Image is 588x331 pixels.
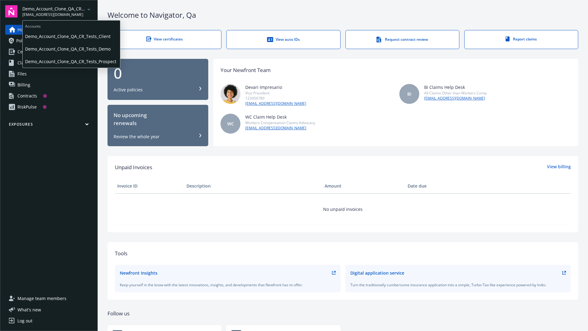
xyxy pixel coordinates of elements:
[115,163,152,171] span: Unpaid Invoices
[345,30,459,49] a: Request contract review
[107,59,208,100] button: 0Active policies
[25,55,118,68] span: Demo_Account_Clone_QA_CR_Tests_Prospect
[17,69,27,79] span: Files
[120,270,157,276] div: Newfront Insights
[114,87,143,93] div: Active policies
[120,282,336,287] div: Keep yourself in the know with the latest innovations, insights, and developments that Newfront h...
[226,30,340,49] a: View auto IDs
[221,66,271,74] div: Your Newfront Team
[5,294,92,303] a: Manage team members
[245,114,315,120] div: WC Claim Help Desk
[23,21,120,30] span: Accounts
[107,310,578,318] div: Follow us
[547,163,571,171] a: View billing
[239,36,328,43] div: View auto IDs
[17,316,32,326] div: Log out
[115,249,571,257] div: Tools
[115,193,571,225] td: No unpaid invoices
[221,84,240,104] img: photo
[245,84,306,90] div: Devari Impresario
[107,10,578,20] div: Welcome to Navigator , Qa
[120,36,209,42] div: View certificates
[5,80,92,90] a: Billing
[5,102,92,112] a: RiskPulse
[350,270,404,276] div: Digital application service
[405,179,474,193] th: Date due
[107,105,208,146] button: No upcomingrenewalsReview the whole year
[227,120,234,127] span: WC
[17,58,31,68] span: Claims
[5,5,17,17] img: navigator-logo.svg
[245,101,306,106] a: [EMAIL_ADDRESS][DOMAIN_NAME]
[424,84,487,90] div: BI Claims Help Desk
[407,91,411,97] span: BI
[5,58,92,68] a: Claims
[17,91,37,101] div: Contracts
[22,5,92,17] button: Demo_Account_Clone_QA_CR_Tests_Prospect[EMAIL_ADDRESS][DOMAIN_NAME]arrowDropDown
[107,30,221,49] a: View certificates
[22,6,85,12] span: Demo_Account_Clone_QA_CR_Tests_Prospect
[114,134,160,140] div: Review the whole year
[5,91,92,101] a: Contracts
[184,179,322,193] th: Description
[5,122,92,129] button: Exposures
[17,25,29,35] span: Home
[85,6,92,13] a: arrowDropDown
[464,30,578,49] a: Report claims
[245,120,315,125] div: Workers Compensation Claims Advocacy
[322,179,405,193] th: Amount
[114,111,202,127] div: No upcoming renewals
[17,47,40,57] span: Certificates
[17,102,37,112] div: RiskPulse
[245,90,306,96] div: Vice President
[17,306,41,313] span: What ' s new
[358,36,447,43] div: Request contract review
[17,80,30,90] span: Billing
[5,69,92,79] a: Files
[25,43,118,55] span: Demo_Account_Clone_QA_CR_Tests_Demo
[5,47,92,57] a: Certificates
[22,12,85,17] span: [EMAIL_ADDRESS][DOMAIN_NAME]
[424,96,487,101] a: [EMAIL_ADDRESS][DOMAIN_NAME]
[114,66,202,81] div: 0
[5,25,92,35] a: Home
[424,90,487,96] div: All Claims Other than Workers Comp
[25,30,118,43] span: Demo_Account_Clone_QA_CR_Tests_Client
[17,294,66,303] span: Manage team members
[477,36,566,42] div: Report claims
[350,282,566,287] div: Turn the traditionally cumbersome insurance application into a simple, Turbo-Tax like experience ...
[115,179,184,193] th: Invoice ID
[245,125,315,131] a: [EMAIL_ADDRESS][DOMAIN_NAME]
[5,306,51,313] button: What's new
[5,36,92,46] a: Policies
[245,96,306,101] div: 123456789
[16,36,32,46] span: Policies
